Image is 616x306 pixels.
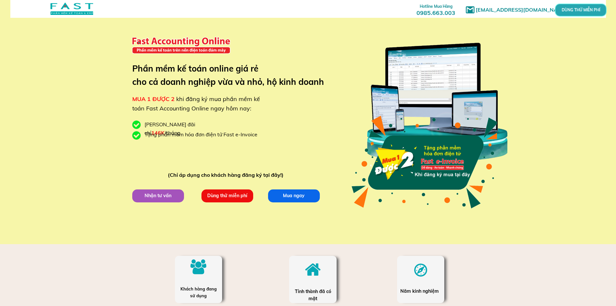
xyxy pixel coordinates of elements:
span: MUA 1 ĐƯỢC 2 [132,95,175,103]
span: 146K [151,130,165,136]
p: Mua ngay [268,189,319,202]
h3: Phần mềm kế toán online giá rẻ cho cả doanh nghiệp vừa và nhỏ, hộ kinh doanh [132,62,334,89]
div: Tỉnh thành đã có mặt [294,288,332,302]
div: Khách hàng đang sử dụng [178,286,219,299]
p: Dùng thử miễn phí [201,189,253,202]
span: Hotline Mua Hàng [420,4,452,9]
h1: [EMAIL_ADDRESS][DOMAIN_NAME] [476,6,571,14]
div: Năm kinh nghiệm [400,288,441,295]
h3: 0985.663.003 [409,2,462,16]
p: DÙNG THỬ MIỄN PHÍ [573,8,589,12]
div: (Chỉ áp dụng cho khách hàng đăng ký tại đây!) [168,171,286,179]
p: Nhận tư vấn [132,189,184,202]
div: Tặng phần mềm hóa đơn điện tử Fast e-Invoice [145,130,262,139]
div: [PERSON_NAME] đãi chỉ /tháng [145,120,229,137]
span: khi đăng ký mua phần mềm kế toán Fast Accounting Online ngay hôm nay: [132,95,260,112]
